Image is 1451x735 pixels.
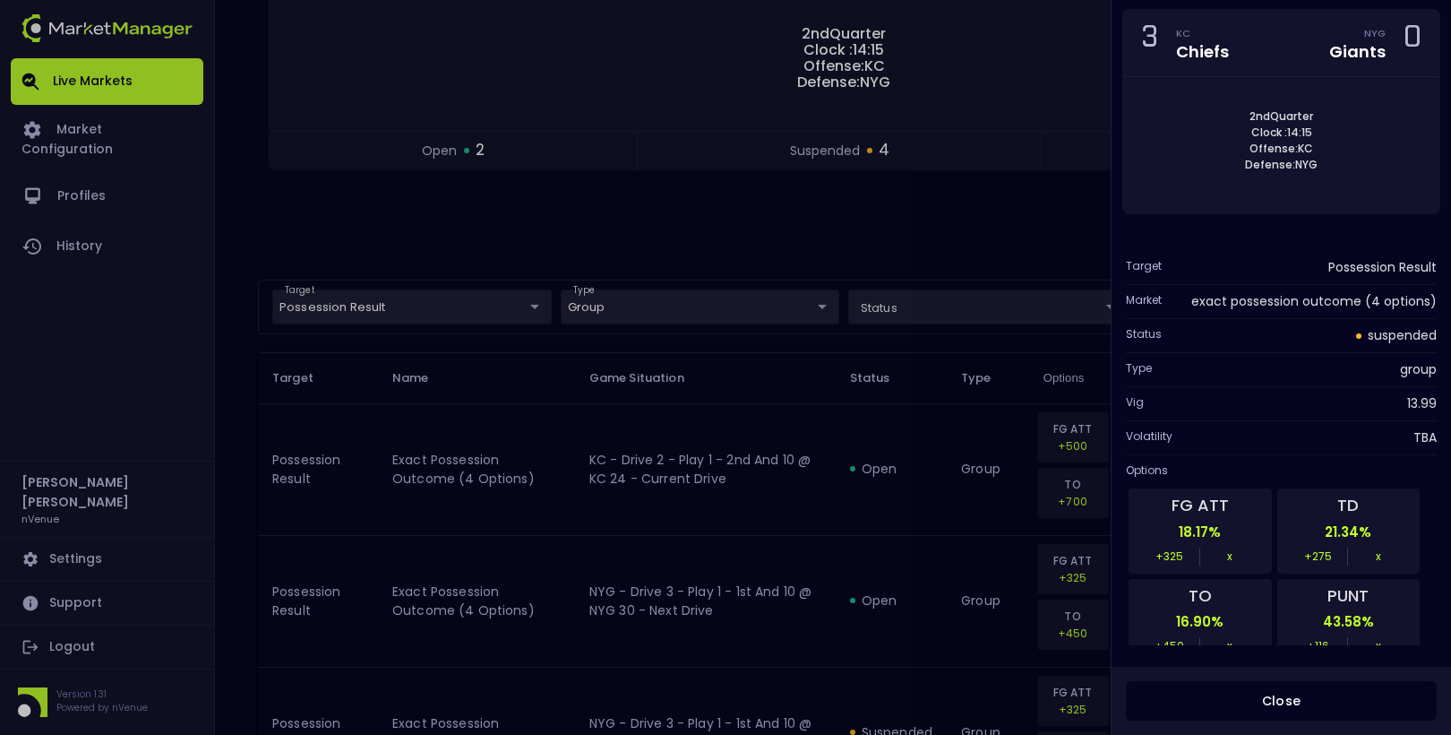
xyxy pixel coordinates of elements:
[1244,108,1318,125] span: 2nd Quarter
[1176,27,1229,41] div: KC
[1289,548,1349,566] span: +275
[1289,606,1409,637] p: 43.58 %
[1126,463,1437,479] span: Options
[1126,258,1162,277] span: Target
[1126,292,1162,311] span: Market
[1140,606,1260,637] p: 16.90 %
[1407,394,1437,413] span: 13.99
[1289,516,1409,548] p: 21.34 %
[1126,428,1172,447] span: Volatility
[1348,548,1408,566] span: x
[1200,548,1260,566] span: x
[1126,326,1162,345] span: Status
[1356,326,1437,345] div: suspended
[1413,428,1437,447] span: TBA
[1126,360,1152,379] span: Type
[1141,24,1158,62] div: 3
[1329,44,1386,60] div: Giants
[1404,24,1421,62] div: 0
[1400,360,1437,379] span: group
[1126,394,1144,413] span: Vig
[1364,27,1386,41] div: NYG
[1246,125,1318,141] span: Clock : 14:15
[1244,141,1318,157] span: Offense: KC
[1126,681,1437,722] button: Close
[1328,258,1437,277] span: Possession Result
[1176,44,1229,60] div: Chiefs
[1140,587,1260,607] p: TO
[1140,637,1200,655] span: +450
[1140,516,1260,548] p: 18.17 %
[1140,497,1260,516] p: FG ATT
[1140,548,1200,566] span: +325
[1289,637,1349,655] span: +116
[1191,292,1437,311] span: exact possession outcome (4 options)
[1200,637,1260,655] span: x
[1240,157,1323,173] span: Defense: NYG
[1289,497,1409,516] p: TD
[1289,587,1409,607] p: PUNT
[1348,637,1408,655] span: x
